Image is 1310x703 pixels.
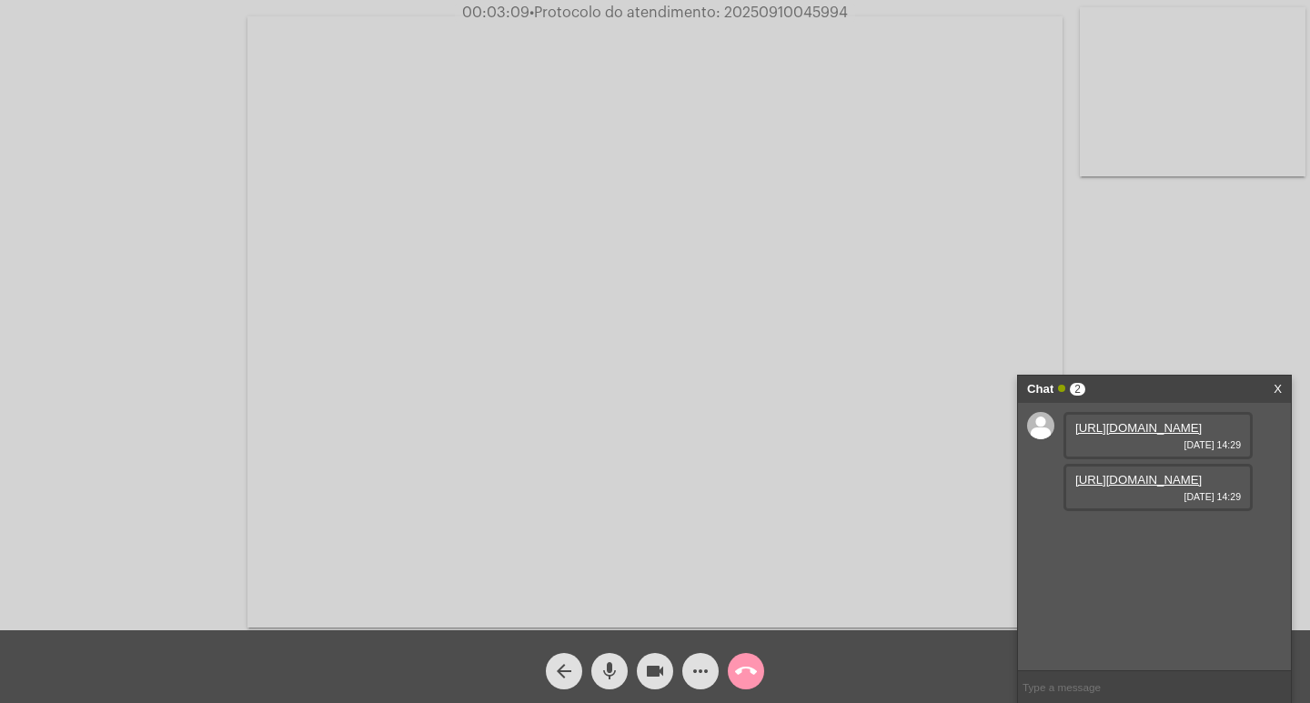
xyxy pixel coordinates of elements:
[1075,491,1241,502] span: [DATE] 14:29
[462,5,529,20] span: 00:03:09
[1274,376,1282,403] a: X
[1070,383,1085,396] span: 2
[690,660,711,682] mat-icon: more_horiz
[1075,421,1202,435] a: [URL][DOMAIN_NAME]
[735,660,757,682] mat-icon: call_end
[1075,473,1202,487] a: [URL][DOMAIN_NAME]
[1075,439,1241,450] span: [DATE] 14:29
[1018,671,1291,703] input: Type a message
[599,660,620,682] mat-icon: mic
[1027,376,1053,403] strong: Chat
[553,660,575,682] mat-icon: arrow_back
[1058,385,1065,392] span: Online
[529,5,848,20] span: Protocolo do atendimento: 20250910045994
[644,660,666,682] mat-icon: videocam
[529,5,534,20] span: •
